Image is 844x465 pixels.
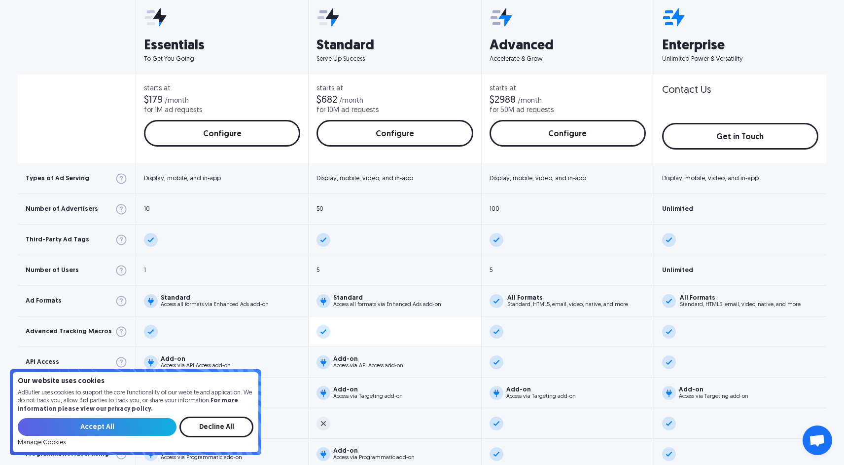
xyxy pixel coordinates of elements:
[333,356,403,362] div: Add-on
[161,356,231,362] div: Add-on
[662,123,818,150] a: Get in Touch
[316,267,319,273] div: 5
[333,387,403,393] div: Add-on
[144,39,300,53] h3: Essentials
[144,120,300,147] a: Configure
[144,206,150,212] div: 10
[316,206,323,212] div: 50
[339,98,363,105] div: /month
[161,302,269,308] div: Access all formats via Enhanced Ads add-on
[490,39,646,53] h3: Advanced
[316,175,413,182] div: Display, mobile, video, and in-app
[144,267,146,273] div: 1
[144,95,163,105] div: $179
[144,107,202,114] div: for 1M ad requests
[161,363,231,369] div: Access via API Access add-on
[18,417,253,446] form: Email Form
[662,39,818,53] h3: Enterprise
[316,85,473,92] div: starts at
[26,206,98,212] div: Number of Advertisers
[680,302,801,308] div: Standard, HTML5, email, video, native, and more
[518,98,542,105] div: /month
[803,426,832,455] div: Open chat
[662,85,711,95] div: Contact Us
[490,85,646,92] div: starts at
[680,295,801,301] div: All Formats
[26,267,79,273] div: Number of Users
[18,439,66,446] a: Manage Cookies
[26,328,112,335] div: Advanced Tracking Macros
[144,85,300,92] div: starts at
[490,95,516,105] div: $2988
[662,206,693,212] div: Unlimited
[490,120,646,147] a: Configure
[490,175,586,182] div: Display, mobile, video, and in-app
[679,387,748,393] div: Add-on
[333,295,441,301] div: Standard
[18,389,253,414] p: AdButler uses cookies to support the core functionality of our website and application. We do not...
[316,39,473,53] h3: Standard
[679,394,748,399] div: Access via Targeting add-on
[506,394,576,399] div: Access via Targeting add-on
[490,267,492,273] div: 5
[333,302,441,308] div: Access all formats via Enhanced Ads add-on
[144,55,300,64] p: To Get You Going
[490,107,554,114] div: for 50M ad requests
[26,236,89,243] div: Third-Party Ad Tags
[26,359,59,365] div: API Access
[18,418,176,436] input: Accept All
[316,120,473,147] a: Configure
[26,298,62,304] div: Ad Formats
[333,394,403,399] div: Access via Targeting add-on
[179,417,253,437] input: Decline All
[662,175,759,182] div: Display, mobile, video, and in-app
[316,55,473,64] p: Serve Up Success
[507,302,628,308] div: Standard, HTML5, email, video, native, and more
[662,267,693,273] div: Unlimited
[316,107,379,114] div: for 10M ad requests
[662,55,818,64] p: Unlimited Power & Versatility
[506,387,576,393] div: Add-on
[333,363,403,369] div: Access via API Access add-on
[490,206,499,212] div: 100
[161,295,269,301] div: Standard
[333,448,415,454] div: Add-on
[144,175,221,182] div: Display, mobile, and in-app
[490,55,646,64] p: Accelerate & Grow
[333,455,415,461] div: Access via Programmatic add-on
[507,295,628,301] div: All Formats
[165,98,189,105] div: /month
[18,378,253,385] h4: Our website uses cookies
[26,175,89,182] div: Types of Ad Serving
[316,95,337,105] div: $682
